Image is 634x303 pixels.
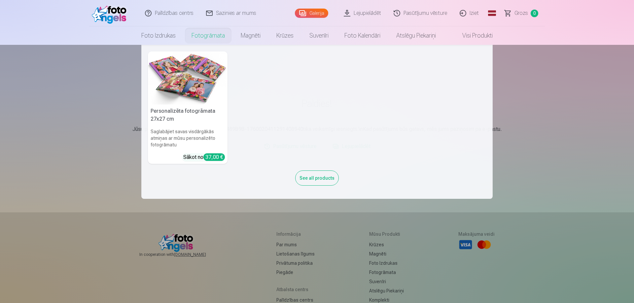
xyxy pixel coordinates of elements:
[203,153,225,161] div: 37,00 €
[444,26,501,45] a: Visi produkti
[148,51,228,164] a: Personalizēta fotogrāmata 27x27 cmPersonalizēta fotogrāmata 27x27 cmSaglabājiet savas visdārgākās...
[295,170,339,186] div: See all products
[268,26,301,45] a: Krūzes
[388,26,444,45] a: Atslēgu piekariņi
[148,105,228,126] h5: Personalizēta fotogrāmata 27x27 cm
[183,153,225,161] div: Sākot no
[92,3,130,24] img: /fa1
[514,9,528,17] span: Grozs
[184,26,233,45] a: Fotogrāmata
[148,126,228,151] h6: Saglabājiet savas visdārgākās atmiņas ar mūsu personalizēto fotogrāmatu
[295,9,328,18] a: Galerija
[133,26,184,45] a: Foto izdrukas
[148,51,228,105] img: Personalizēta fotogrāmata 27x27 cm
[295,174,339,181] a: See all products
[531,10,538,17] span: 0
[301,26,336,45] a: Suvenīri
[336,26,388,45] a: Foto kalendāri
[233,26,268,45] a: Magnēti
